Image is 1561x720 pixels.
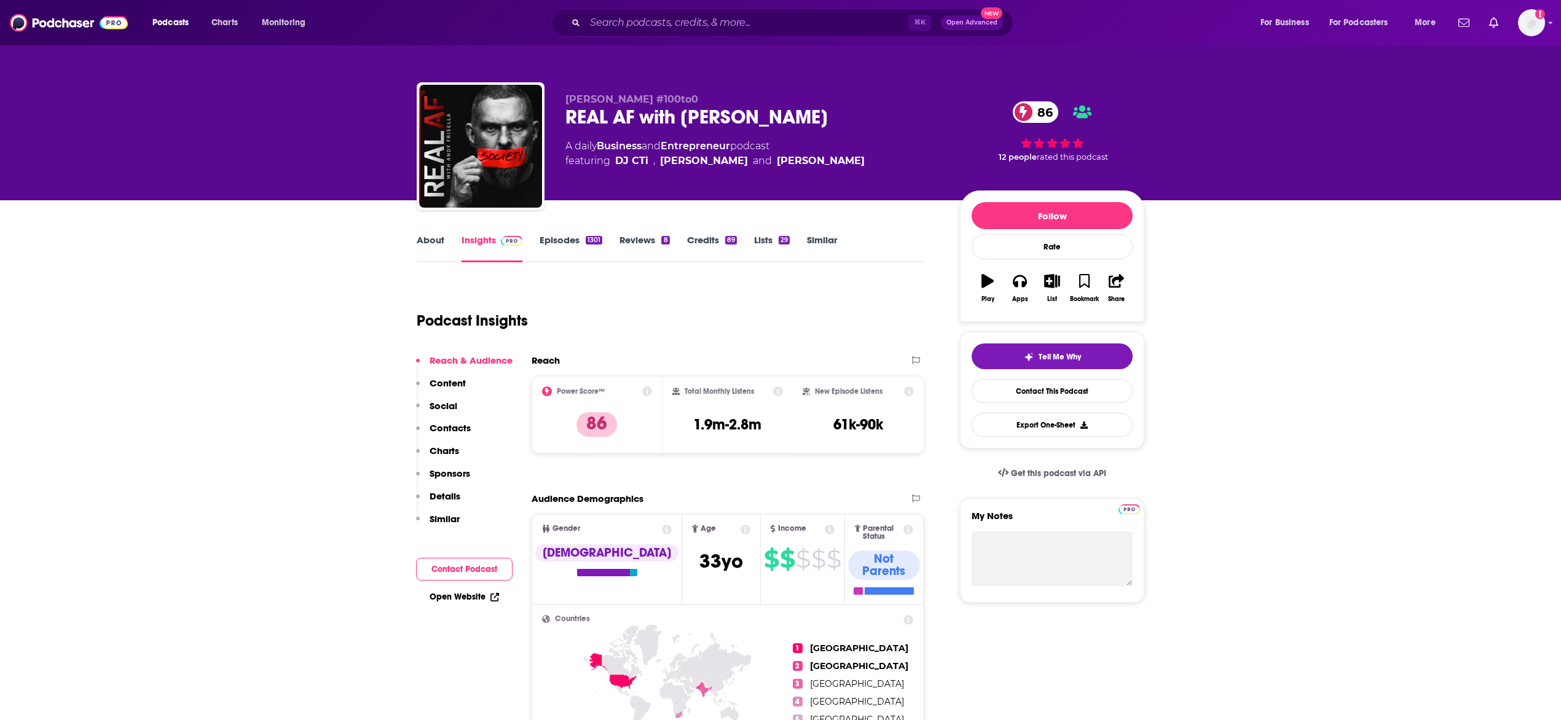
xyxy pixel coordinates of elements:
span: and [753,154,772,168]
span: Charts [211,14,238,31]
a: Show notifications dropdown [1453,12,1474,33]
h2: New Episode Listens [815,387,883,396]
span: Get this podcast via API [1011,468,1106,479]
span: Parental Status [863,525,901,541]
p: Charts [430,445,459,456]
span: 4 [793,697,803,706]
span: Countries [555,615,590,623]
h2: Power Score™ [557,387,605,396]
span: $ [811,549,825,569]
a: [PERSON_NAME] [777,154,865,168]
span: More [1415,14,1436,31]
span: Open Advanced [946,20,997,26]
span: For Business [1260,14,1309,31]
span: 2 [793,661,803,671]
span: [GEOGRAPHIC_DATA] [810,660,908,671]
span: Age [701,525,716,533]
svg: Add a profile image [1535,9,1545,19]
span: Tell Me Why [1039,352,1081,362]
a: Entrepreneur [661,140,730,152]
h2: Reach [532,354,560,366]
a: Business [597,140,642,152]
h2: Audience Demographics [532,493,643,504]
img: Podchaser - Follow, Share and Rate Podcasts [10,11,128,34]
a: Episodes1301 [540,234,602,262]
input: Search podcasts, credits, & more... [585,13,908,33]
h1: Podcast Insights [417,311,528,330]
div: 1301 [586,236,602,245]
p: Contacts [430,422,471,434]
h2: Total Monthly Listens [685,387,754,396]
a: Credits89 [687,234,737,262]
button: open menu [144,13,205,33]
span: 86 [1025,101,1059,123]
img: REAL AF with Andy Frisella [419,85,542,208]
button: tell me why sparkleTell Me Why [972,343,1133,369]
div: Rate [972,234,1133,259]
img: Podchaser Pro [501,236,522,246]
span: and [642,140,661,152]
button: Show profile menu [1518,9,1545,36]
span: $ [764,549,779,569]
button: open menu [253,13,321,33]
a: Pro website [1119,503,1140,514]
span: featuring [565,154,865,168]
a: Reviews8 [619,234,669,262]
span: $ [827,549,841,569]
button: open menu [1321,13,1406,33]
div: Share [1108,295,1125,303]
button: Details [416,490,460,513]
button: List [1036,266,1068,310]
div: Bookmark [1070,295,1099,303]
a: Get this podcast via API [988,458,1116,488]
span: [PERSON_NAME] #100to0 [565,93,698,105]
span: $ [780,549,795,569]
a: [PERSON_NAME] [660,154,748,168]
span: Logged in as LLassiter [1518,9,1545,36]
div: 29 [779,236,790,245]
a: DJ CTi [615,154,648,168]
div: Play [981,295,994,303]
span: 1 [793,643,803,653]
button: Sponsors [416,468,470,490]
a: 86 [1013,101,1059,123]
button: Open AdvancedNew [941,15,1003,30]
button: Apps [1004,266,1036,310]
p: Content [430,377,466,389]
a: Charts [203,13,245,33]
img: tell me why sparkle [1024,352,1034,362]
div: List [1047,295,1057,303]
button: Share [1101,266,1133,310]
a: Contact This Podcast [972,379,1133,403]
img: Podchaser Pro [1119,504,1140,514]
button: Similar [416,513,460,536]
label: My Notes [972,510,1133,531]
span: [GEOGRAPHIC_DATA] [810,678,904,689]
h3: 61k-90k [833,415,883,434]
a: InsightsPodchaser Pro [462,234,522,262]
span: Gender [552,525,580,533]
p: Social [430,400,457,412]
button: Follow [972,202,1133,229]
button: Contacts [416,422,471,445]
span: , [653,154,655,168]
button: Play [972,266,1004,310]
button: open menu [1252,13,1324,33]
div: 89 [725,236,737,245]
span: ⌘ K [908,15,931,31]
span: New [981,7,1003,19]
span: [GEOGRAPHIC_DATA] [810,643,908,654]
span: 3 [793,679,803,689]
button: Social [416,400,457,423]
div: Not Parents [848,550,920,580]
span: 33 yo [699,549,743,573]
p: Details [430,490,460,502]
p: Sponsors [430,468,470,479]
p: Reach & Audience [430,354,513,366]
span: $ [796,549,810,569]
span: rated this podcast [1037,152,1108,162]
a: Open Website [430,592,499,602]
span: [GEOGRAPHIC_DATA] [810,696,904,707]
